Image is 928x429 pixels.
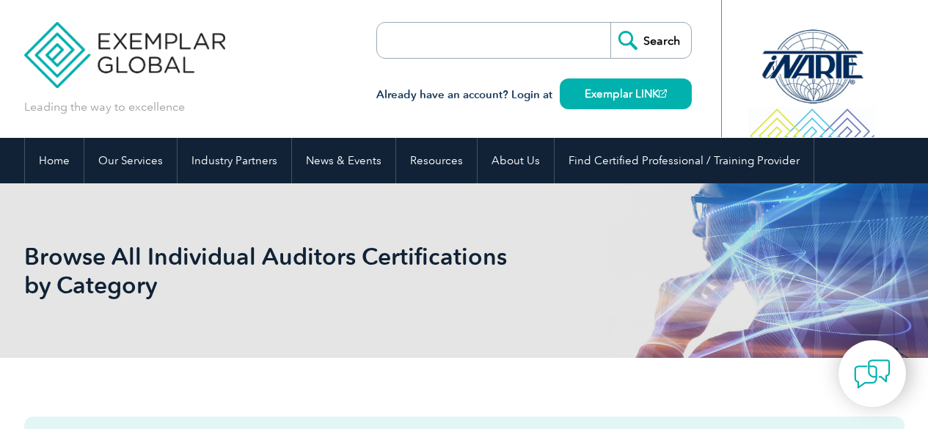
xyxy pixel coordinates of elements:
a: About Us [478,138,554,183]
a: Find Certified Professional / Training Provider [555,138,814,183]
p: Leading the way to excellence [24,99,185,115]
a: Industry Partners [178,138,291,183]
input: Search [610,23,691,58]
a: Exemplar LINK [560,78,692,109]
h1: Browse All Individual Auditors Certifications by Category [24,242,588,299]
a: Home [25,138,84,183]
h3: Already have an account? Login at [376,86,692,104]
img: contact-chat.png [854,356,891,392]
img: open_square.png [659,89,667,98]
a: Resources [396,138,477,183]
a: Our Services [84,138,177,183]
a: News & Events [292,138,395,183]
